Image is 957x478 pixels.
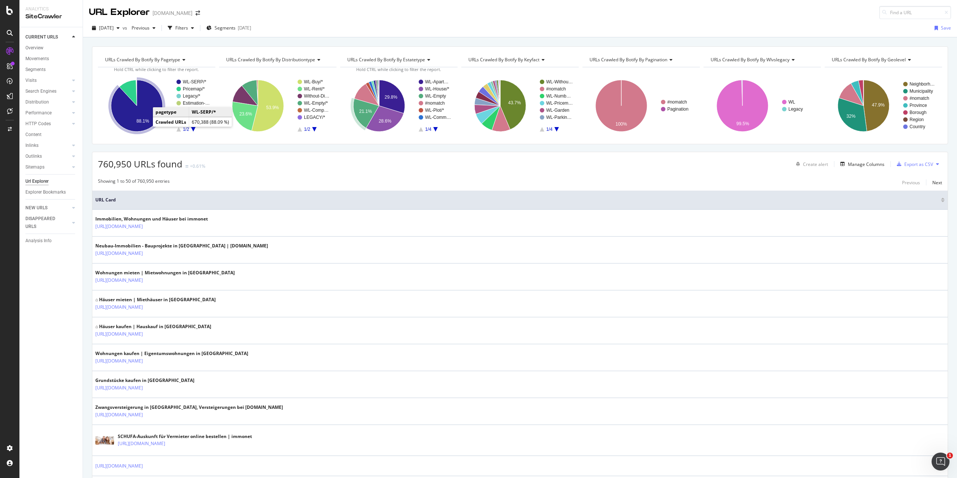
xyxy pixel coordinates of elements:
[95,411,143,419] a: [URL][DOMAIN_NAME]
[904,161,933,167] div: Export as CSV
[667,107,689,112] text: Pagination
[910,124,925,129] text: Country
[304,79,323,84] text: WL-Buy/*
[25,66,77,74] a: Segments
[25,178,49,185] div: Url Explorer
[25,44,77,52] a: Overview
[98,158,182,170] span: 760,950 URLs found
[225,54,330,66] h4: URLs Crawled By Botify By distributiontype
[359,109,372,114] text: 21.1%
[837,160,884,169] button: Manage Columns
[95,404,283,411] div: Zwangsversteigerung in [GEOGRAPHIC_DATA], Versteigerungen bei [DOMAIN_NAME]
[118,433,252,440] div: SCHUFA-Auskunft für Vermieter online bestellen | immonet
[304,127,310,132] text: 1/2
[25,44,43,52] div: Overview
[136,118,149,124] text: 88.1%
[98,73,215,138] div: A chart.
[425,79,449,84] text: WL-Apart…
[25,152,42,160] div: Outlinks
[832,56,906,63] span: URLs Crawled By Botify By geolevel
[346,54,451,66] h4: URLs Crawled By Botify By estatetype
[941,25,951,31] div: Save
[902,179,920,186] div: Previous
[25,120,70,128] a: HTTP Codes
[508,100,521,105] text: 43.7%
[425,101,445,106] text: #nomatch
[425,115,451,120] text: WL-Comm…
[183,93,200,99] text: Legacy/*
[129,22,159,34] button: Previous
[546,101,573,106] text: WL-Pricem…
[25,237,52,245] div: Analysis Info
[25,131,77,139] a: Content
[711,56,790,63] span: URLs Crawled By Botify By wlvslegacy
[825,73,942,138] svg: A chart.
[803,161,828,167] div: Create alert
[304,93,329,99] text: Without-Di…
[879,6,951,19] input: Find a URL
[830,54,935,66] h4: URLs Crawled By Botify By geolevel
[25,163,44,171] div: Sitemaps
[25,178,77,185] a: Url Explorer
[25,55,49,63] div: Movements
[215,25,236,31] span: Segments
[189,107,232,117] td: WL-SERP/*
[709,54,814,66] h4: URLs Crawled By Botify By wlvslegacy
[95,223,143,230] a: [URL][DOMAIN_NAME]
[25,215,70,231] a: DISAPPEARED URLS
[25,55,77,63] a: Movements
[947,453,953,459] span: 1
[910,110,926,115] text: Borough
[25,98,70,106] a: Distribution
[788,99,795,105] text: WL
[667,99,687,105] text: #nomatch
[25,33,70,41] a: CURRENT URLS
[25,204,47,212] div: NEW URLS
[226,56,315,63] span: URLs Crawled By Botify By distributiontype
[183,127,189,132] text: 1/2
[582,73,700,138] svg: A chart.
[153,107,189,117] td: pagetype
[25,33,58,41] div: CURRENT URLS
[95,323,211,330] div: ⌂ Häuser kaufen | Hauskauf in [GEOGRAPHIC_DATA]
[379,118,391,124] text: 28.6%
[704,73,821,138] div: A chart.
[546,127,553,132] text: 1/4
[894,158,933,170] button: Export as CSV
[588,54,693,66] h4: URLs Crawled By Botify By pagination
[546,115,572,120] text: WL-Parkin…
[239,111,252,117] text: 23.6%
[89,6,150,19] div: URL Explorer
[183,79,206,84] text: WL-SERP/*
[932,453,950,471] iframe: Intercom live chat
[25,87,56,95] div: Search Engines
[546,108,569,113] text: WL-Garden
[104,54,209,66] h4: URLs Crawled By Botify By pagetype
[25,204,70,212] a: NEW URLS
[788,107,803,112] text: Legacy
[25,152,70,160] a: Outlinks
[95,377,194,384] div: Grundstücke kaufen in [GEOGRAPHIC_DATA]
[25,6,77,12] div: Analytics
[89,22,123,34] button: [DATE]
[385,95,397,100] text: 29.8%
[25,142,39,149] div: Inlinks
[118,440,165,447] a: [URL][DOMAIN_NAME]
[95,350,248,357] div: Wohnungen kaufen | Eigentumswohnungen in [GEOGRAPHIC_DATA]
[340,73,458,138] svg: A chart.
[25,188,77,196] a: Explorer Bookmarks
[425,93,446,99] text: WL-Empty
[25,109,70,117] a: Performance
[105,56,180,63] span: URLs Crawled By Botify By pagetype
[304,86,325,92] text: WL-Rent/*
[615,121,627,127] text: 100%
[910,81,935,87] text: Neighborh…
[425,127,431,132] text: 1/4
[129,25,150,31] span: Previous
[175,25,188,31] div: Filters
[848,161,884,167] div: Manage Columns
[932,178,942,187] button: Next
[99,25,114,31] span: 2025 Sep. 12th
